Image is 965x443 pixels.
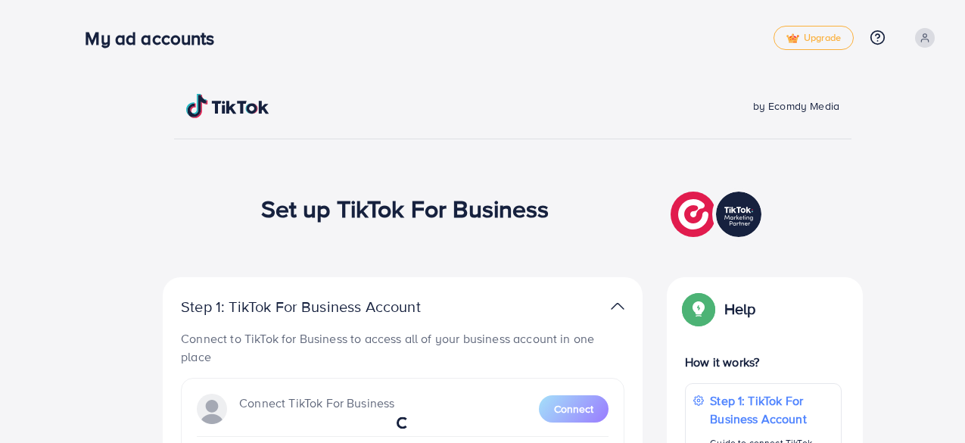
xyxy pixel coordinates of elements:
img: TikTok [186,94,269,118]
img: Popup guide [685,295,712,323]
span: Upgrade [786,33,841,44]
h1: Set up TikTok For Business [261,194,549,223]
img: TikTok partner [671,188,765,241]
p: Step 1: TikTok For Business Account [181,298,468,316]
a: tickUpgrade [774,26,854,50]
p: How it works? [685,353,842,371]
p: Help [724,300,756,318]
p: Step 1: TikTok For Business Account [710,392,833,428]
img: TikTok partner [611,295,624,317]
h3: My ad accounts [85,27,226,49]
span: by Ecomdy Media [753,98,839,114]
img: tick [786,33,799,44]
